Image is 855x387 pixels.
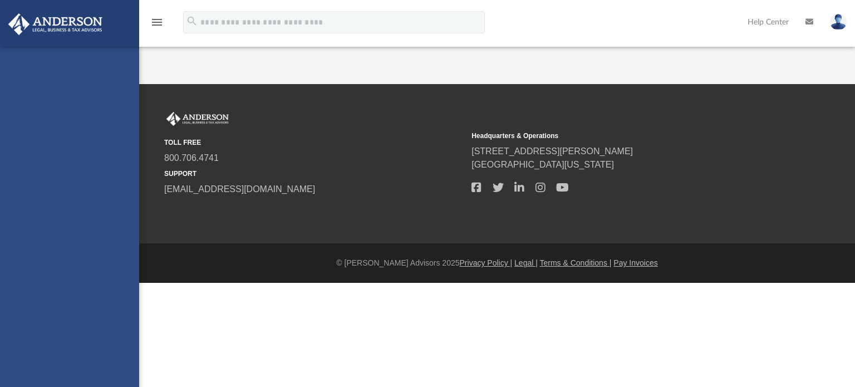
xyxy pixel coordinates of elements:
a: [EMAIL_ADDRESS][DOMAIN_NAME] [164,184,315,194]
i: menu [150,16,164,29]
a: Legal | [514,258,538,267]
a: Terms & Conditions | [540,258,612,267]
i: search [186,15,198,27]
small: TOLL FREE [164,138,464,148]
small: Headquarters & Operations [471,131,771,141]
a: 800.706.4741 [164,153,219,163]
a: menu [150,21,164,29]
img: User Pic [830,14,847,30]
a: [GEOGRAPHIC_DATA][US_STATE] [471,160,614,169]
img: Anderson Advisors Platinum Portal [5,13,106,35]
a: Pay Invoices [613,258,657,267]
small: SUPPORT [164,169,464,179]
img: Anderson Advisors Platinum Portal [164,112,231,126]
a: Privacy Policy | [460,258,513,267]
a: [STREET_ADDRESS][PERSON_NAME] [471,146,633,156]
div: © [PERSON_NAME] Advisors 2025 [139,257,855,269]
